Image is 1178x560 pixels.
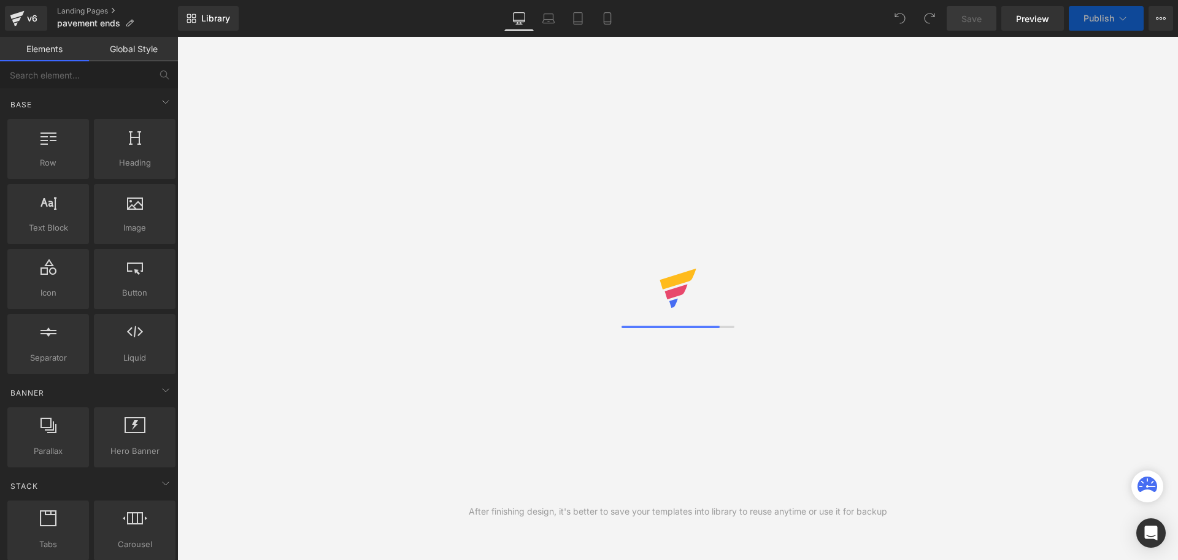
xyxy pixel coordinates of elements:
span: Tabs [11,538,85,551]
span: Separator [11,351,85,364]
button: Publish [1069,6,1144,31]
span: Heading [98,156,172,169]
button: Redo [917,6,942,31]
span: Text Block [11,221,85,234]
span: pavement ends [57,18,120,28]
span: Carousel [98,538,172,551]
button: Undo [888,6,912,31]
span: Preview [1016,12,1049,25]
span: Base [9,99,33,110]
span: Button [98,286,172,299]
span: Liquid [98,351,172,364]
span: Banner [9,387,45,399]
span: Row [11,156,85,169]
a: Tablet [563,6,593,31]
div: After finishing design, it's better to save your templates into library to reuse anytime or use i... [469,505,887,518]
a: Global Style [89,37,178,61]
a: v6 [5,6,47,31]
span: Stack [9,480,39,492]
a: Preview [1001,6,1064,31]
div: v6 [25,10,40,26]
span: Image [98,221,172,234]
span: Icon [11,286,85,299]
span: Save [961,12,982,25]
div: Open Intercom Messenger [1136,518,1166,548]
a: Laptop [534,6,563,31]
span: Library [201,13,230,24]
a: Mobile [593,6,622,31]
span: Publish [1084,13,1114,23]
span: Hero Banner [98,445,172,458]
a: Landing Pages [57,6,178,16]
button: More [1149,6,1173,31]
a: New Library [178,6,239,31]
span: Parallax [11,445,85,458]
a: Desktop [504,6,534,31]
